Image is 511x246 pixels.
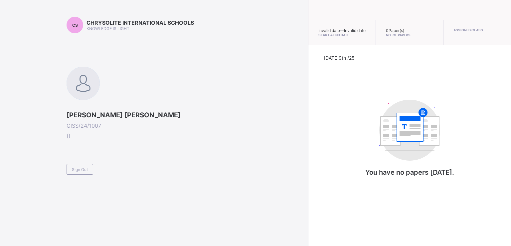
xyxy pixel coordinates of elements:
[343,93,476,190] div: You have no papers today.
[72,167,88,172] span: Sign Out
[318,33,366,37] span: Start & End Date
[402,122,407,131] tspan: T
[67,111,305,119] span: [PERSON_NAME] [PERSON_NAME]
[86,26,129,31] span: KNOWLEDGE IS LIGHT
[343,168,476,176] p: You have no papers [DATE].
[67,132,305,139] span: ( )
[86,19,194,26] span: CHRYSOLITE INTERNATIONAL SCHOOLS
[67,122,305,129] span: CISS/24/1007
[453,28,501,32] span: Assigned Class
[318,28,366,33] span: Invalid date — Invalid date
[386,28,404,33] span: 0 Paper(s)
[324,55,355,61] span: [DATE] 9th /25
[386,33,433,37] span: No. of Papers
[72,23,78,28] span: CS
